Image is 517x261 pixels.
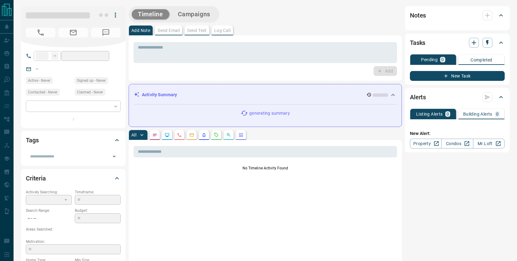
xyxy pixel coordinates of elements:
[410,139,442,148] a: Property
[26,227,121,232] p: Areas Searched:
[77,89,103,95] span: Claimed - Never
[471,58,492,62] p: Completed
[189,132,194,137] svg: Emails
[238,132,243,137] svg: Agent Actions
[410,130,505,137] p: New Alert:
[441,57,444,62] p: 0
[152,132,157,137] svg: Notes
[26,173,46,183] h2: Criteria
[410,92,426,102] h2: Alerts
[226,132,231,137] svg: Opportunities
[132,9,169,19] button: Timeline
[26,171,121,186] div: Criteria
[416,112,443,116] p: Listing Alerts
[165,132,170,137] svg: Lead Browsing Activity
[142,92,177,98] p: Activity Summary
[28,77,50,84] span: Active - Never
[75,208,121,213] p: Budget:
[91,28,121,38] span: No Number
[26,239,121,244] p: Motivation:
[421,57,438,62] p: Pending
[26,208,72,213] p: Search Range:
[110,152,118,161] button: Open
[131,28,150,33] p: Add Note
[410,71,505,81] button: New Task
[496,112,499,116] p: 0
[410,38,425,48] h2: Tasks
[26,135,38,145] h2: Tags
[131,133,136,137] p: All
[26,28,55,38] span: No Number
[134,89,397,101] div: Activity Summary
[26,133,121,148] div: Tags
[410,8,505,23] div: Notes
[26,189,72,195] p: Actively Searching:
[463,112,492,116] p: Building Alerts
[75,189,121,195] p: Timeframe:
[410,90,505,105] div: Alerts
[58,28,88,38] span: No Email
[26,213,72,223] p: -- - --
[473,139,505,148] a: Mr.Loft
[202,132,206,137] svg: Listing Alerts
[77,77,106,84] span: Signed up - Never
[36,66,38,71] a: --
[410,10,426,20] h2: Notes
[28,89,58,95] span: Contacted - Never
[249,110,290,117] p: generating summary
[214,132,219,137] svg: Requests
[134,165,397,171] p: No Timeline Activity Found
[447,112,449,116] p: 0
[177,132,182,137] svg: Calls
[441,139,473,148] a: Condos
[172,9,216,19] button: Campaigns
[410,35,505,50] div: Tasks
